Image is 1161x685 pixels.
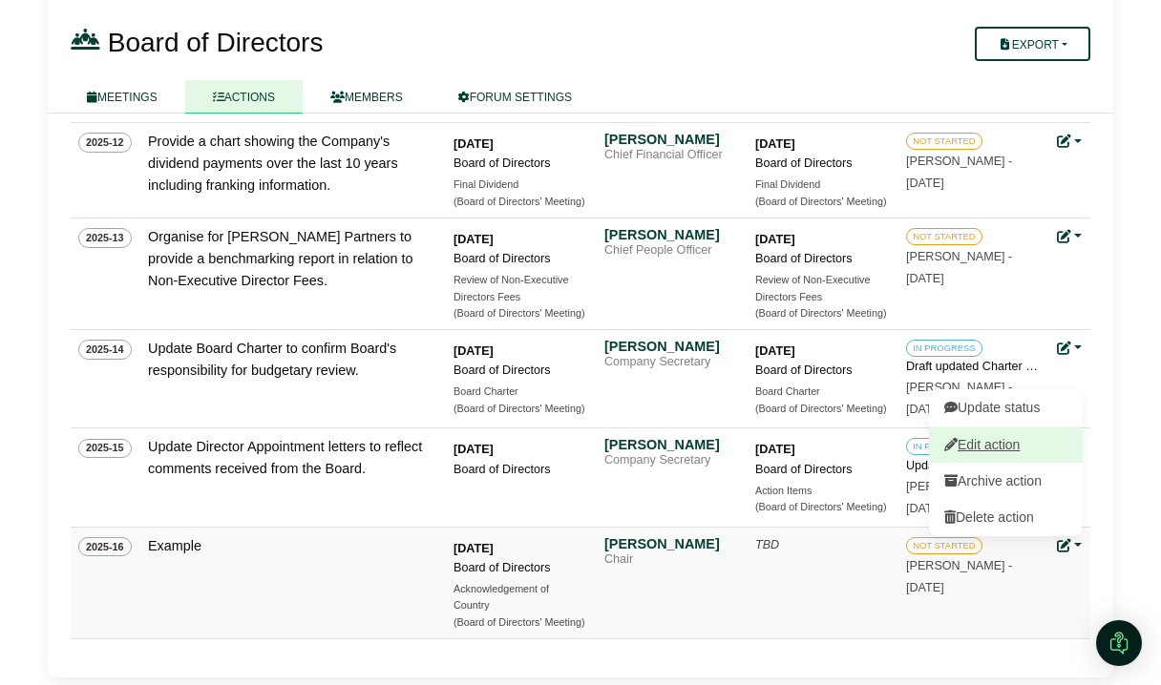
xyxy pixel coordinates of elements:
[604,338,738,355] div: [PERSON_NAME]
[59,80,185,114] a: MEETINGS
[454,614,587,631] div: (Board of Directors' Meeting)
[755,361,889,380] div: Board of Directors
[755,176,889,210] a: Final Dividend (Board of Directors' Meeting)
[78,133,132,152] span: 2025-12
[755,384,889,417] a: Board Charter (Board of Directors' Meeting)
[906,155,1012,190] small: [PERSON_NAME] -
[755,460,889,479] div: Board of Directors
[755,342,889,361] div: [DATE]
[906,272,944,285] span: [DATE]
[755,176,889,193] div: Final Dividend
[454,384,587,417] a: Board Charter (Board of Directors' Meeting)
[78,340,132,359] span: 2025-14
[755,230,889,249] div: [DATE]
[454,558,587,577] div: Board of Directors
[454,154,587,173] div: Board of Directors
[454,342,587,361] div: [DATE]
[755,535,889,554] div: TBD
[78,537,132,556] span: 2025-16
[906,250,1012,285] small: [PERSON_NAME] -
[929,499,1082,535] a: Delete action
[78,228,132,247] span: 2025-13
[604,552,738,568] div: Chair
[303,80,431,114] a: MEMBERS
[755,440,889,459] div: [DATE]
[755,499,889,515] div: (Board of Directors' Meeting)
[929,463,1082,499] button: Archive action
[148,131,434,197] div: Provide a chart showing the Company's dividend payments over the last 10 years including franking...
[604,535,738,552] div: [PERSON_NAME]
[929,389,1082,426] a: Update status
[906,357,1040,376] div: Draft updated Charter provided to the Chair for review and comment.
[906,133,982,150] span: NOT STARTED
[755,483,889,516] a: Action Items (Board of Directors' Meeting)
[906,438,982,455] span: IN PROGRESS
[906,559,1012,594] small: [PERSON_NAME] -
[975,27,1090,61] button: Export
[929,426,1082,463] a: Edit action
[755,305,889,322] div: (Board of Directors' Meeting)
[755,135,889,154] div: [DATE]
[755,154,889,173] div: Board of Directors
[755,194,889,210] div: (Board of Directors' Meeting)
[454,176,587,210] a: Final Dividend (Board of Directors' Meeting)
[906,176,944,190] span: [DATE]
[755,483,889,499] div: Action Items
[148,535,434,557] div: Example
[604,436,738,453] div: [PERSON_NAME]
[454,194,587,210] div: (Board of Directors' Meeting)
[604,226,738,243] div: [PERSON_NAME]
[604,148,738,163] div: Chief Financial Officer
[1096,620,1142,666] div: Open Intercom Messenger
[906,456,1040,475] div: Updated template appointment letters have been provided to the Chair for review.
[906,502,944,515] span: [DATE]
[148,338,434,382] div: Update Board Charter to confirm Board's responsibility for budgetary review.
[454,401,587,417] div: (Board of Directors' Meeting)
[454,135,587,154] div: [DATE]
[454,230,587,249] div: [DATE]
[906,581,944,594] span: [DATE]
[906,537,982,554] span: NOT STARTED
[604,453,738,468] div: Company Secretary
[604,131,738,148] div: [PERSON_NAME]
[454,249,587,268] div: Board of Directors
[755,384,889,400] div: Board Charter
[604,355,738,370] div: Company Secretary
[755,272,889,305] div: Review of Non-Executive Directors Fees
[108,28,324,57] span: Board of Directors
[431,80,600,114] a: FORUM SETTINGS
[906,228,982,245] span: NOT STARTED
[755,272,889,322] a: Review of Non-Executive Directors Fees (Board of Directors' Meeting)
[148,436,434,480] div: Update Director Appointment letters to reflect comments received from the Board.
[454,272,587,305] div: Review of Non-Executive Directors Fees
[454,305,587,322] div: (Board of Directors' Meeting)
[78,439,132,458] span: 2025-15
[454,176,587,193] div: Final Dividend
[906,403,944,416] span: [DATE]
[604,243,738,259] div: Chief People Officer
[454,539,587,558] div: [DATE]
[906,480,1012,515] small: [PERSON_NAME] -
[454,272,587,322] a: Review of Non-Executive Directors Fees (Board of Directors' Meeting)
[454,581,587,614] div: Acknowledgement of Country
[148,226,434,292] div: Organise for [PERSON_NAME] Partners to provide a benchmarking report in relation to Non-Executive...
[906,340,982,357] span: IN PROGRESS
[454,440,587,459] div: [DATE]
[755,401,889,417] div: (Board of Directors' Meeting)
[454,361,587,380] div: Board of Directors
[906,381,1012,416] small: [PERSON_NAME] -
[185,80,303,114] a: ACTIONS
[454,384,587,400] div: Board Charter
[454,460,587,479] div: Board of Directors
[755,249,889,268] div: Board of Directors
[454,581,587,631] a: Acknowledgement of Country (Board of Directors' Meeting)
